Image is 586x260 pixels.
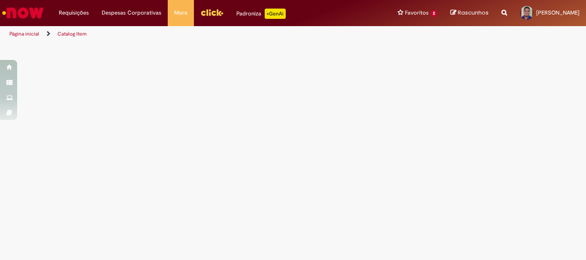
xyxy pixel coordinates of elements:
[236,9,286,19] div: Padroniza
[102,9,161,17] span: Despesas Corporativas
[450,9,489,17] a: Rascunhos
[6,26,384,42] ul: Trilhas de página
[430,10,438,17] span: 2
[536,9,580,16] span: [PERSON_NAME]
[200,6,224,19] img: click_logo_yellow_360x200.png
[59,9,89,17] span: Requisições
[9,30,39,37] a: Página inicial
[458,9,489,17] span: Rascunhos
[1,4,45,21] img: ServiceNow
[174,9,187,17] span: More
[57,30,87,37] a: Catalog Item
[265,9,286,19] p: +GenAi
[405,9,429,17] span: Favoritos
